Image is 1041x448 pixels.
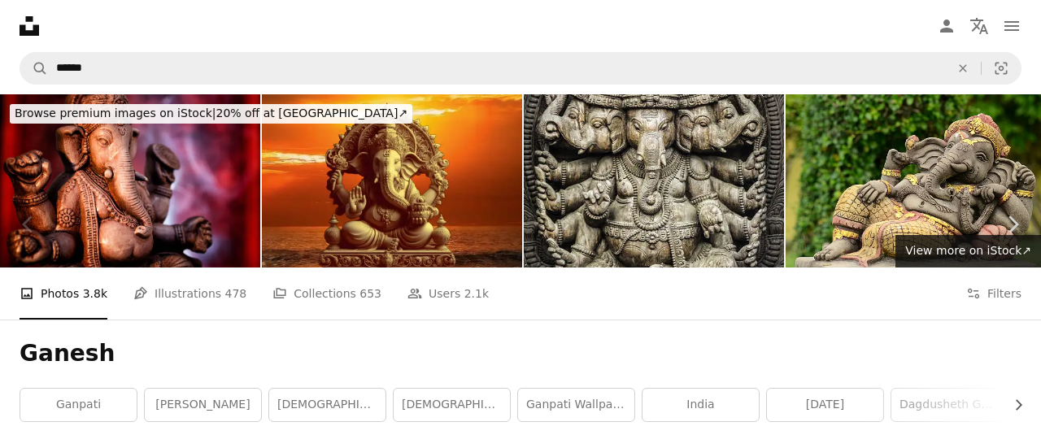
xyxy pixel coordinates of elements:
button: Search Unsplash [20,53,48,84]
button: Language [963,10,995,42]
button: scroll list to the right [1004,389,1021,421]
a: [DEMOGRAPHIC_DATA] [394,389,510,421]
span: 2.1k [464,285,489,302]
button: Visual search [982,53,1021,84]
a: [DEMOGRAPHIC_DATA] [269,389,385,421]
h1: Ganesh [20,339,1021,368]
a: Users 2.1k [407,267,489,320]
span: 653 [359,285,381,302]
a: Log in / Sign up [930,10,963,42]
button: Menu [995,10,1028,42]
a: india [642,389,759,421]
img: Lord Ganesh s Divine Presence on Ganesh Chaturthi [262,94,522,267]
span: View more on iStock ↗ [905,244,1031,257]
form: Find visuals sitewide [20,52,1021,85]
a: ganpati [20,389,137,421]
a: Next [984,146,1041,302]
a: Home — Unsplash [20,16,39,36]
span: 20% off at [GEOGRAPHIC_DATA] ↗ [15,107,407,120]
button: Clear [945,53,981,84]
img: Lord Ganesha [524,94,784,267]
span: Browse premium images on iStock | [15,107,216,120]
button: Filters [966,267,1021,320]
a: Illustrations 478 [133,267,246,320]
a: ganpati wallpaper [518,389,634,421]
a: dagdusheth ganpati [891,389,1008,421]
a: View more on iStock↗ [895,235,1041,267]
a: [PERSON_NAME] [145,389,261,421]
a: Collections 653 [272,267,381,320]
span: 478 [225,285,247,302]
a: [DATE] [767,389,883,421]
